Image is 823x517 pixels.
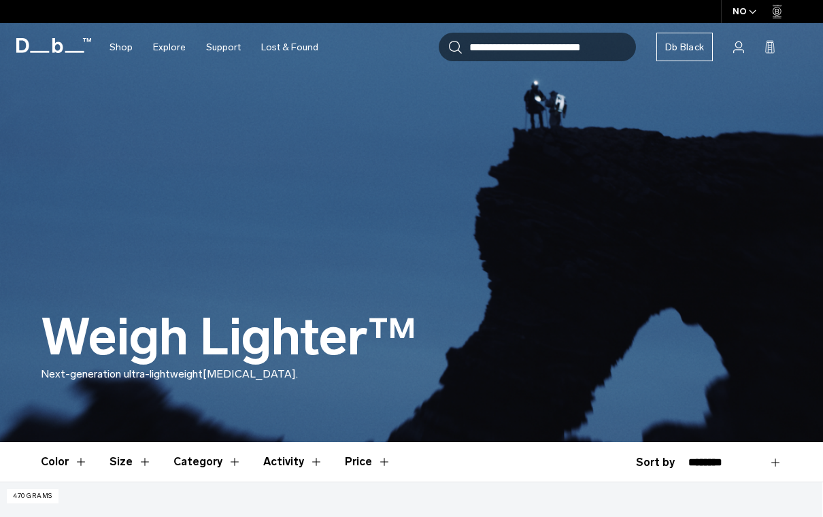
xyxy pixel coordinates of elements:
[656,33,713,61] a: Db Black
[345,442,391,482] button: Toggle Price
[41,367,203,380] span: Next-generation ultra-lightweight
[110,23,133,71] a: Shop
[41,442,88,482] button: Toggle Filter
[153,23,186,71] a: Explore
[110,442,152,482] button: Toggle Filter
[206,23,241,71] a: Support
[7,489,58,503] p: 470 grams
[41,310,417,366] h1: Weigh Lighter™
[263,442,323,482] button: Toggle Filter
[261,23,318,71] a: Lost & Found
[99,23,329,71] nav: Main Navigation
[173,442,241,482] button: Toggle Filter
[203,367,298,380] span: [MEDICAL_DATA].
